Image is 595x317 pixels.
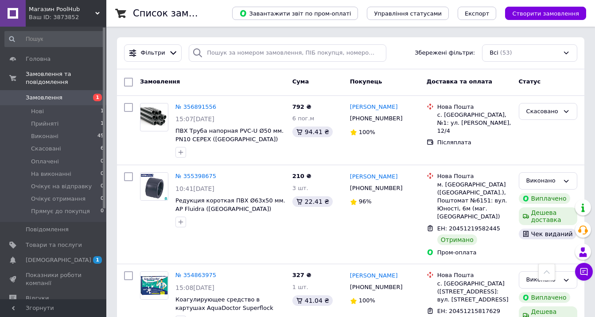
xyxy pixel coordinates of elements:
div: Скасовано [526,107,559,116]
span: Показники роботи компанії [26,271,82,287]
span: 792 ₴ [292,103,311,110]
a: ПВХ Труба напорная PVC-U Ø50 мм. PN10 СEPEX ([GEOGRAPHIC_DATA]) [175,127,284,143]
button: Створити замовлення [505,7,586,20]
a: [PERSON_NAME] [350,272,398,280]
div: Чек виданий [519,229,576,239]
span: Прямує до покупця [31,207,90,215]
span: Створити замовлення [512,10,579,17]
span: Нові [31,107,44,115]
span: 15:07[DATE] [175,115,214,123]
div: Післяплата [437,139,512,147]
div: Виконано [526,176,559,186]
span: Відгуки [26,294,49,302]
div: [PHONE_NUMBER] [348,281,404,293]
span: Прийняті [31,120,58,128]
span: Магазин PoolHub [29,5,95,13]
div: с. [GEOGRAPHIC_DATA], №1: ул. [PERSON_NAME], 12/4 [437,111,512,135]
span: Доставка та оплата [427,78,492,85]
a: Створити замовлення [496,10,586,16]
span: 1 [93,94,102,101]
span: Завантажити звіт по пром-оплаті [239,9,351,17]
span: 1 [101,120,104,128]
button: Експорт [458,7,497,20]
span: Статус [519,78,541,85]
span: Оплачені [31,158,59,166]
span: ЕН: 20451219582445 [437,225,500,232]
span: 210 ₴ [292,173,311,179]
span: 1 [101,107,104,115]
span: 6 [101,145,104,153]
span: Замовлення та повідомлення [26,70,106,86]
span: Виконані [31,132,58,140]
div: м. [GEOGRAPHIC_DATA] ([GEOGRAPHIC_DATA].), Поштомат №6151: вул. Юності, 6м (маг. [GEOGRAPHIC_DATA]) [437,181,512,221]
span: Очікує отримання [31,195,86,203]
input: Пошук [4,31,105,47]
span: 0 [101,170,104,178]
span: Фільтри [141,49,165,57]
span: 96% [359,198,372,205]
span: Замовлення [140,78,180,85]
div: Виплачено [519,292,570,303]
span: Скасовані [31,145,61,153]
span: [DEMOGRAPHIC_DATA] [26,256,91,264]
div: Отримано [437,234,477,245]
button: Чат з покупцем [575,263,593,281]
a: Редукция короткая ПВХ Ø63х50 мм. АР Fluidra ([GEOGRAPHIC_DATA]) [175,197,285,212]
span: 0 [101,158,104,166]
h1: Список замовлень [133,8,223,19]
div: с. [GEOGRAPHIC_DATA] ([STREET_ADDRESS]: вул. [STREET_ADDRESS] [437,280,512,304]
a: Коагулирующее средство в картушах AquaDoctor Superflock [175,296,273,311]
div: Нова Пошта [437,271,512,279]
div: [PHONE_NUMBER] [348,113,404,124]
span: Товари та послуги [26,241,82,249]
span: 0 [101,182,104,190]
div: Нова Пошта [437,103,512,111]
span: 6 пог.м [292,115,315,122]
span: 3 шт. [292,185,308,191]
a: № 356891556 [175,103,216,110]
span: Очікує на відправку [31,182,92,190]
span: 0 [101,207,104,215]
div: 41.04 ₴ [292,295,333,306]
span: 100% [359,129,375,135]
span: 1 шт. [292,284,308,290]
div: Ваш ID: 3873852 [29,13,106,21]
span: Головна [26,55,51,63]
span: 1 [93,256,102,264]
div: Виплачено [519,193,570,204]
span: 15:08[DATE] [175,284,214,291]
span: Замовлення [26,94,62,102]
div: Пром-оплата [437,249,512,257]
div: 22.41 ₴ [292,196,333,207]
span: 0 [101,195,104,203]
div: 94.41 ₴ [292,127,333,137]
button: Завантажити звіт по пром-оплаті [232,7,358,20]
span: Повідомлення [26,226,69,234]
div: [PHONE_NUMBER] [348,182,404,194]
a: Фото товару [140,271,168,300]
span: Всі [490,49,498,57]
span: 327 ₴ [292,272,311,278]
span: 100% [359,297,375,304]
img: Фото товару [140,173,168,200]
a: Фото товару [140,172,168,201]
span: На виконанні [31,170,71,178]
a: [PERSON_NAME] [350,173,398,181]
span: (53) [500,49,512,56]
span: Cума [292,78,309,85]
div: Виконано [526,275,559,285]
img: Фото товару [140,107,168,127]
a: Фото товару [140,103,168,131]
span: ЕН: 20451215817629 [437,308,500,314]
img: Фото товару [140,272,168,299]
button: Управління статусами [367,7,449,20]
a: [PERSON_NAME] [350,103,398,111]
span: Управління статусами [374,10,442,17]
span: Збережені фільтри: [415,49,475,57]
span: Експорт [465,10,490,17]
span: 10:41[DATE] [175,185,214,192]
input: Пошук за номером замовлення, ПІБ покупця, номером телефону, Email, номером накладної [189,44,386,62]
